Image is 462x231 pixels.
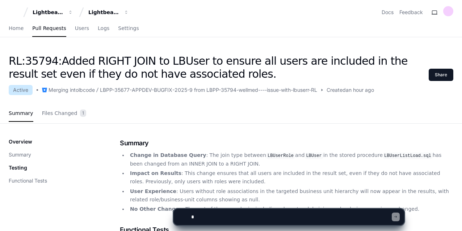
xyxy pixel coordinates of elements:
[9,177,47,184] button: Functional Tests
[130,206,182,212] strong: No Other Changes
[88,9,119,16] div: Lightbeam Health Solutions
[32,20,66,37] a: Pull Requests
[33,9,64,16] div: Lightbeam Health
[128,151,453,168] li: : The join type between and in the stored procedure has been changed from an INNER JOIN to a RIGH...
[9,151,31,158] button: Summary
[9,26,24,30] span: Home
[42,111,77,115] span: Files Changed
[128,205,453,213] li: : The rest of the query logic, including phone/module joins and ordering, remains unchanged.
[75,26,89,30] span: Users
[118,26,139,30] span: Settings
[327,86,346,94] span: Created
[9,85,33,95] div: Active
[98,26,109,30] span: Logs
[100,86,317,94] div: LBPP-35677-APPDEV-BUGFIX-2025-9 from LBPP-35794-wellmed----issue-with-lbuserr-RL
[98,20,109,37] a: Logs
[128,187,453,204] li: : Users without role associations in the targeted business unit hierarchy will now appear in the ...
[49,86,79,94] div: Merging into
[75,20,89,37] a: Users
[9,55,429,81] h1: RL:35794:Added RIGHT JOIN to LBUser to ensure all users are included in the result set even if th...
[383,153,433,159] code: LBUserListLoad.sql
[80,110,86,117] span: 1
[79,86,95,94] div: lbcode
[9,138,32,145] p: Overview
[118,20,139,37] a: Settings
[128,169,453,186] li: : This change ensures that all users are included in the result set, even if they do not have ass...
[304,153,323,159] code: LBUser
[130,170,181,176] strong: Impact on Results
[382,9,394,16] a: Docs
[130,152,206,158] strong: Change in Database Query
[266,153,295,159] code: LBUserRole
[30,6,76,19] button: Lightbeam Health
[399,9,423,16] button: Feedback
[85,6,132,19] button: Lightbeam Health Solutions
[130,188,176,194] strong: User Experience
[9,164,27,171] p: Testing
[9,111,33,115] span: Summary
[346,86,374,94] span: an hour ago
[32,26,66,30] span: Pull Requests
[429,69,453,81] button: Share
[120,138,453,148] h1: Summary
[9,20,24,37] a: Home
